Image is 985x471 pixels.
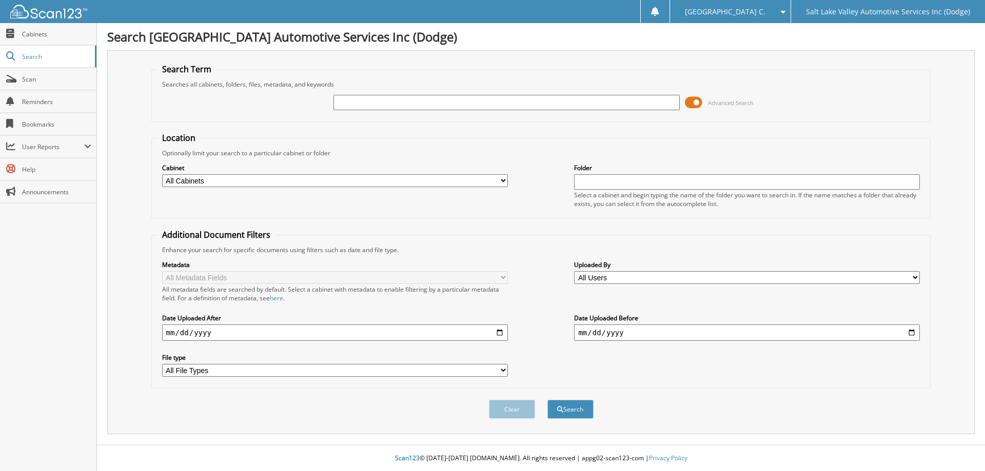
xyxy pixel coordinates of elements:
[574,314,920,322] label: Date Uploaded Before
[162,324,508,341] input: start
[574,163,920,172] label: Folder
[97,446,985,471] div: © [DATE]-[DATE] [DOMAIN_NAME]. All rights reserved | appg02-scan123-com |
[157,229,275,240] legend: Additional Document Filters
[162,314,508,322] label: Date Uploaded After
[157,80,925,89] div: Searches all cabinets, folders, files, metadata, and keywords
[574,191,920,208] div: Select a cabinet and begin typing the name of the folder you want to search in. If the name match...
[22,142,84,151] span: User Reports
[157,149,925,157] div: Optionally limit your search to a particular cabinet or folder
[22,30,91,38] span: Cabinets
[22,165,91,174] span: Help
[157,132,201,144] legend: Location
[10,5,87,18] img: scan123-logo-white.svg
[708,99,754,107] span: Advanced Search
[574,324,920,341] input: end
[649,454,687,462] a: Privacy Policy
[162,260,508,269] label: Metadata
[157,64,216,75] legend: Search Term
[395,454,420,462] span: Scan123
[22,120,91,129] span: Bookmarks
[162,163,508,172] label: Cabinet
[22,188,91,196] span: Announcements
[806,9,970,15] span: Salt Lake Valley Automotive Services Inc (Dodge)
[22,52,90,61] span: Search
[162,353,508,362] label: File type
[22,75,91,84] span: Scan
[157,245,925,254] div: Enhance your search for specific documents using filters such as date and file type.
[574,260,920,269] label: Uploaded By
[162,285,508,302] div: All metadata fields are searched by default. Select a cabinet with metadata to enable filtering b...
[489,400,535,419] button: Clear
[270,294,283,302] a: here
[22,97,91,106] span: Reminders
[107,28,975,45] h1: Search [GEOGRAPHIC_DATA] Automotive Services Inc (Dodge)
[547,400,594,419] button: Search
[685,9,765,15] span: [GEOGRAPHIC_DATA] C.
